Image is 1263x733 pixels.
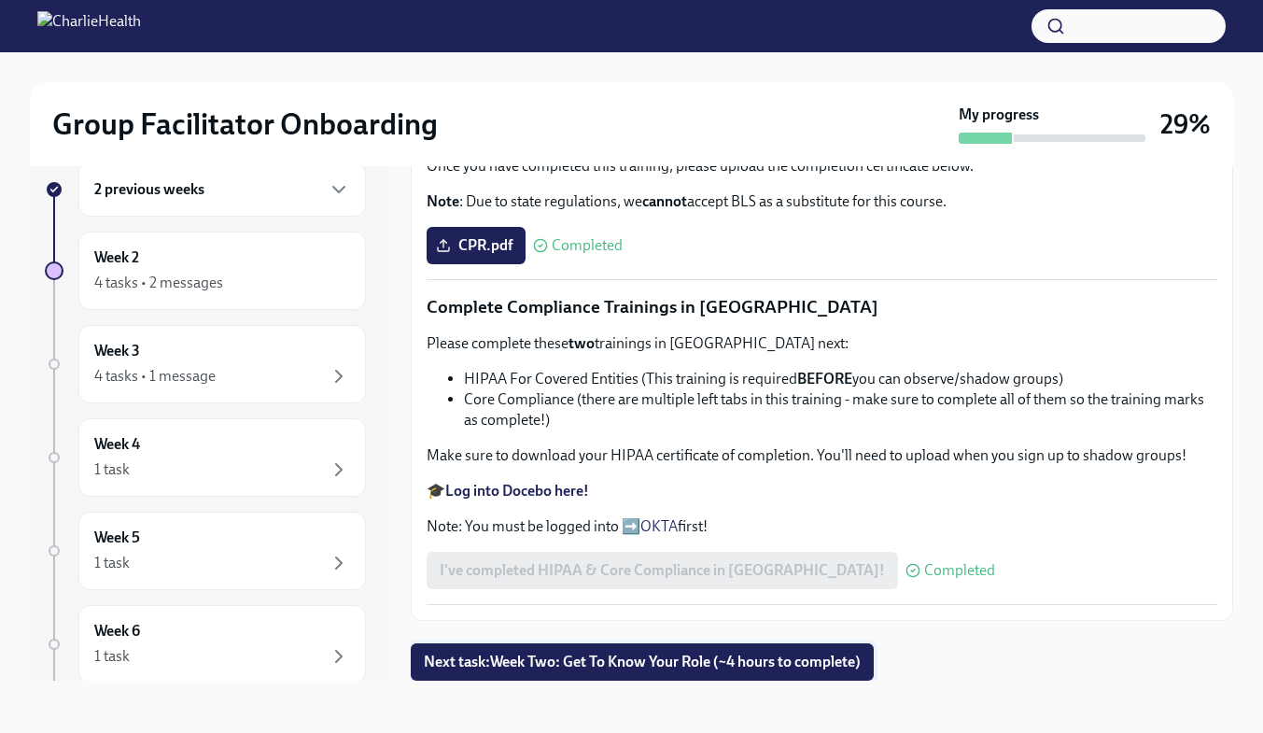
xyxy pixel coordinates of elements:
[959,105,1039,125] strong: My progress
[642,192,687,210] strong: cannot
[45,325,366,403] a: Week 34 tasks • 1 message
[568,334,595,352] strong: two
[427,192,459,210] strong: Note
[94,273,223,293] div: 4 tasks • 2 messages
[94,553,130,573] div: 1 task
[94,528,140,548] h6: Week 5
[427,516,1217,537] p: Note: You must be logged into ➡️ first!
[78,162,366,217] div: 2 previous weeks
[427,333,1217,354] p: Please complete these trainings in [GEOGRAPHIC_DATA] next:
[424,653,861,671] span: Next task : Week Two: Get To Know Your Role (~4 hours to complete)
[94,434,140,455] h6: Week 4
[427,295,1217,319] p: Complete Compliance Trainings in [GEOGRAPHIC_DATA]
[37,11,141,41] img: CharlieHealth
[797,370,852,388] strong: BEFORE
[1160,107,1211,141] h3: 29%
[924,563,995,578] span: Completed
[45,418,366,497] a: Week 41 task
[427,481,1217,501] p: 🎓
[427,445,1217,466] p: Make sure to download your HIPAA certificate of completion. You'll need to upload when you sign u...
[427,191,1217,212] p: : Due to state regulations, we accept BLS as a substitute for this course.
[427,227,526,264] label: CPR.pdf
[45,512,366,590] a: Week 51 task
[94,341,140,361] h6: Week 3
[445,482,589,500] a: Log into Docebo here!
[45,605,366,684] a: Week 61 task
[440,236,512,255] span: CPR.pdf
[94,459,130,480] div: 1 task
[94,179,204,200] h6: 2 previous weeks
[94,621,140,641] h6: Week 6
[411,643,874,681] button: Next task:Week Two: Get To Know Your Role (~4 hours to complete)
[464,369,1217,389] li: HIPAA For Covered Entities (This training is required you can observe/shadow groups)
[552,238,623,253] span: Completed
[45,232,366,310] a: Week 24 tasks • 2 messages
[52,106,438,143] h2: Group Facilitator Onboarding
[94,247,139,268] h6: Week 2
[464,389,1217,430] li: Core Compliance (there are multiple left tabs in this training - make sure to complete all of the...
[640,517,678,535] a: OKTA
[94,646,130,667] div: 1 task
[94,366,216,387] div: 4 tasks • 1 message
